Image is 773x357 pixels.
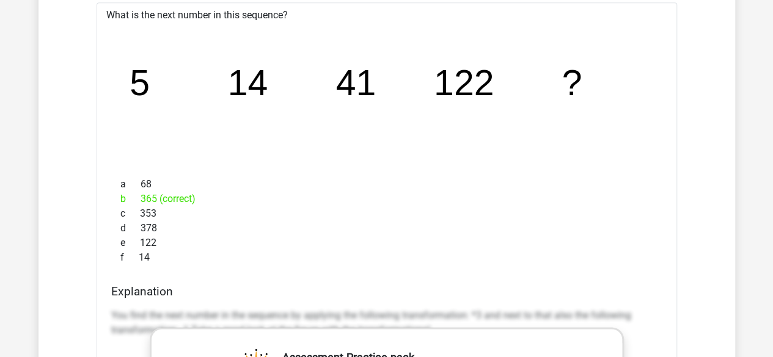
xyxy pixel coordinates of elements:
[120,250,139,265] span: f
[120,177,141,192] span: a
[120,221,141,236] span: d
[111,192,662,206] div: 365 (correct)
[111,221,662,236] div: 378
[111,177,662,192] div: 68
[120,236,140,250] span: e
[336,62,376,103] tspan: 41
[111,250,662,265] div: 14
[228,62,268,103] tspan: 14
[120,192,141,206] span: b
[563,62,583,103] tspan: ?
[434,62,495,103] tspan: 122
[111,308,662,337] p: You find the next number in the sequence by applying the following transformation: *3 and next to...
[111,284,662,298] h4: Explanation
[120,206,140,221] span: c
[111,206,662,221] div: 353
[130,62,150,103] tspan: 5
[111,236,662,250] div: 122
